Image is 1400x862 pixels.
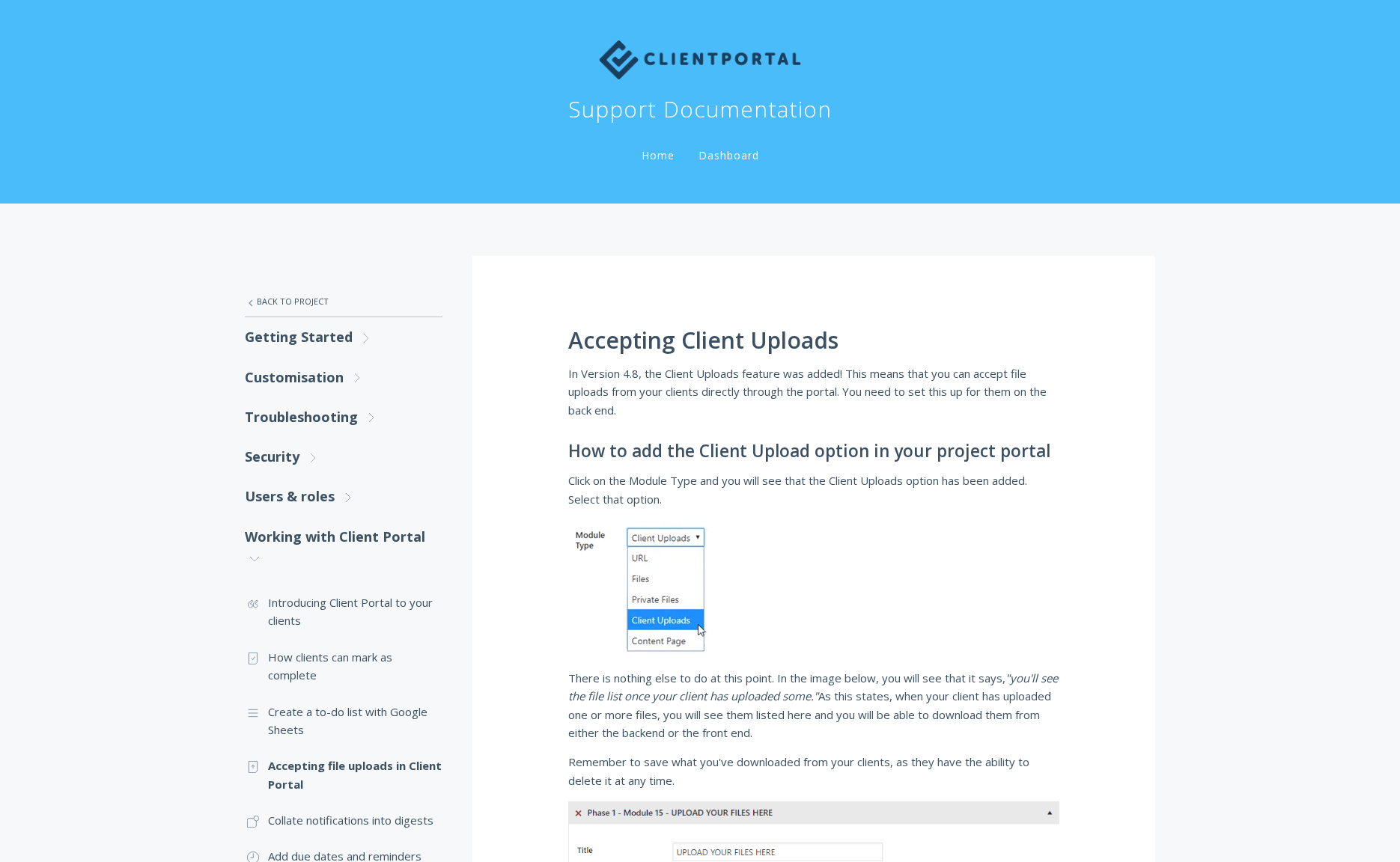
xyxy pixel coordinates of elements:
[245,437,442,477] a: Security
[245,639,442,694] a: How clients can mark as complete
[245,286,442,317] a: Back to Project
[568,471,1059,508] p: Click on the Module Type and you will see that the Client Uploads option has been added. Select t...
[568,364,1059,419] p: In Version 4.8, the Client Uploads feature was added! This means that you can accept file uploads...
[568,753,1059,789] p: Remember to save what you've downloaded from your clients, as they have the ability to delete it ...
[245,477,442,516] a: Users & roles
[568,328,1059,353] h1: Accepting Client Uploads
[245,358,442,397] a: Customisation
[568,519,709,654] img: Accept Client Uploads in Client Portal
[245,517,442,579] a: Working with Client Portal
[245,802,442,838] a: Collate notifications into digests
[245,694,442,748] a: Create a to-do list with Google Sheets
[568,441,1059,460] h3: How to add the Client Upload option in your project portal
[245,317,442,357] a: Getting Started
[639,148,678,162] a: Home
[245,748,442,802] a: Accepting file uploads in Client Portal
[568,669,1059,742] p: There is nothing else to do at this point. In the image below, you will see that it says, As this...
[696,148,762,162] a: Dashboard
[245,397,442,437] a: Troubleshooting
[245,584,442,639] a: Introducing Client Portal to your clients
[568,94,832,124] h1: Support Documentation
